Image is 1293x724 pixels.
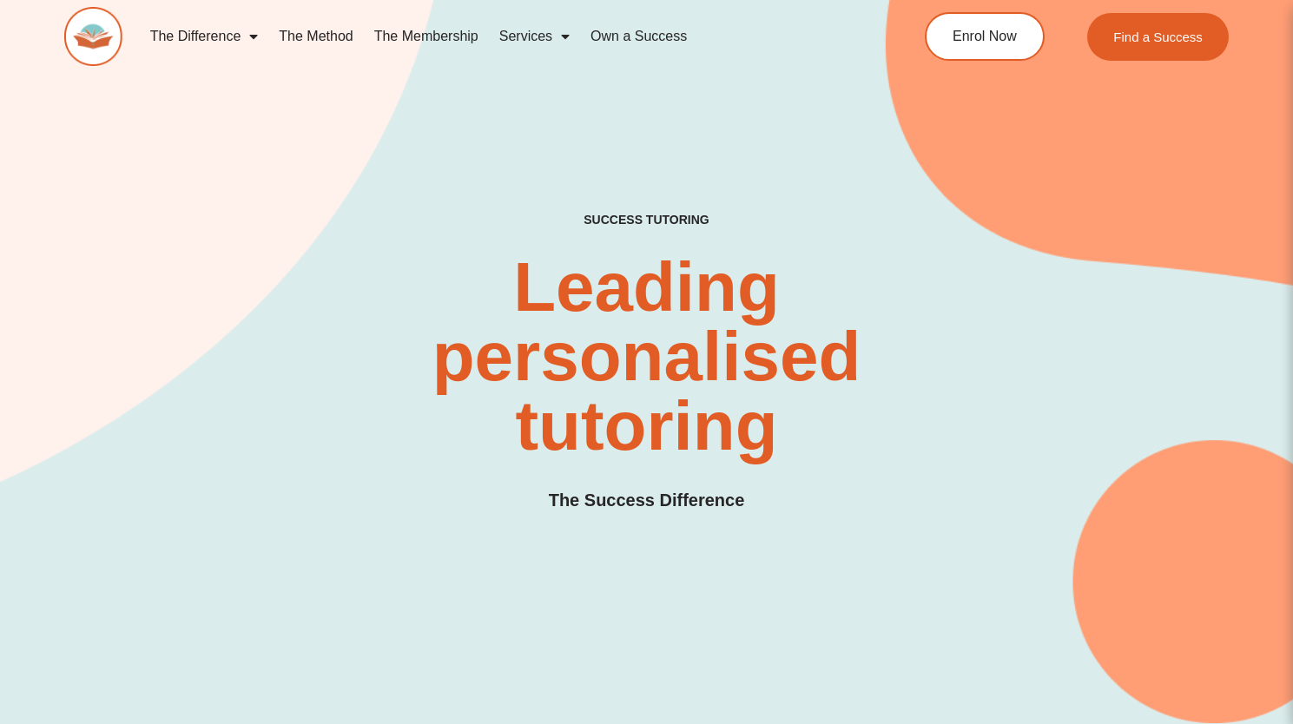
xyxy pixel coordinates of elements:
a: Find a Success [1087,13,1229,61]
a: The Difference [140,16,269,56]
h4: SUCCESS TUTORING​ [474,213,819,227]
span: Find a Success [1113,30,1203,43]
h2: Leading personalised tutoring [383,253,909,461]
a: Own a Success [580,16,697,56]
h3: The Success Difference [549,487,745,514]
a: Enrol Now [925,12,1045,61]
nav: Menu [140,16,859,56]
a: The Membership [364,16,489,56]
a: The Method [268,16,363,56]
a: Services [489,16,580,56]
span: Enrol Now [953,30,1017,43]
